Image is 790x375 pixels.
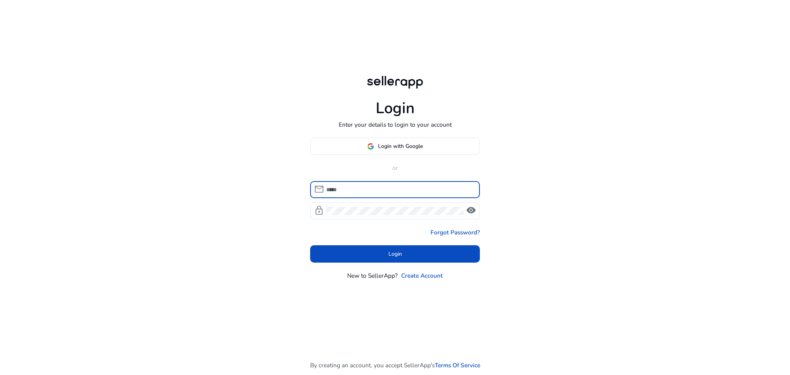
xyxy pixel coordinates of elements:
p: or [310,163,480,172]
span: Login [388,250,402,258]
span: lock [314,205,324,215]
span: visibility [466,205,476,215]
button: Login [310,245,480,263]
a: Terms Of Service [435,361,480,370]
p: New to SellerApp? [347,271,398,280]
img: google-logo.svg [367,143,374,150]
span: Login with Google [378,142,423,150]
span: mail [314,184,324,194]
button: Login with Google [310,137,480,155]
p: Enter your details to login to your account [339,120,452,129]
h1: Login [376,99,415,118]
a: Create Account [401,271,443,280]
a: Forgot Password? [430,228,480,237]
